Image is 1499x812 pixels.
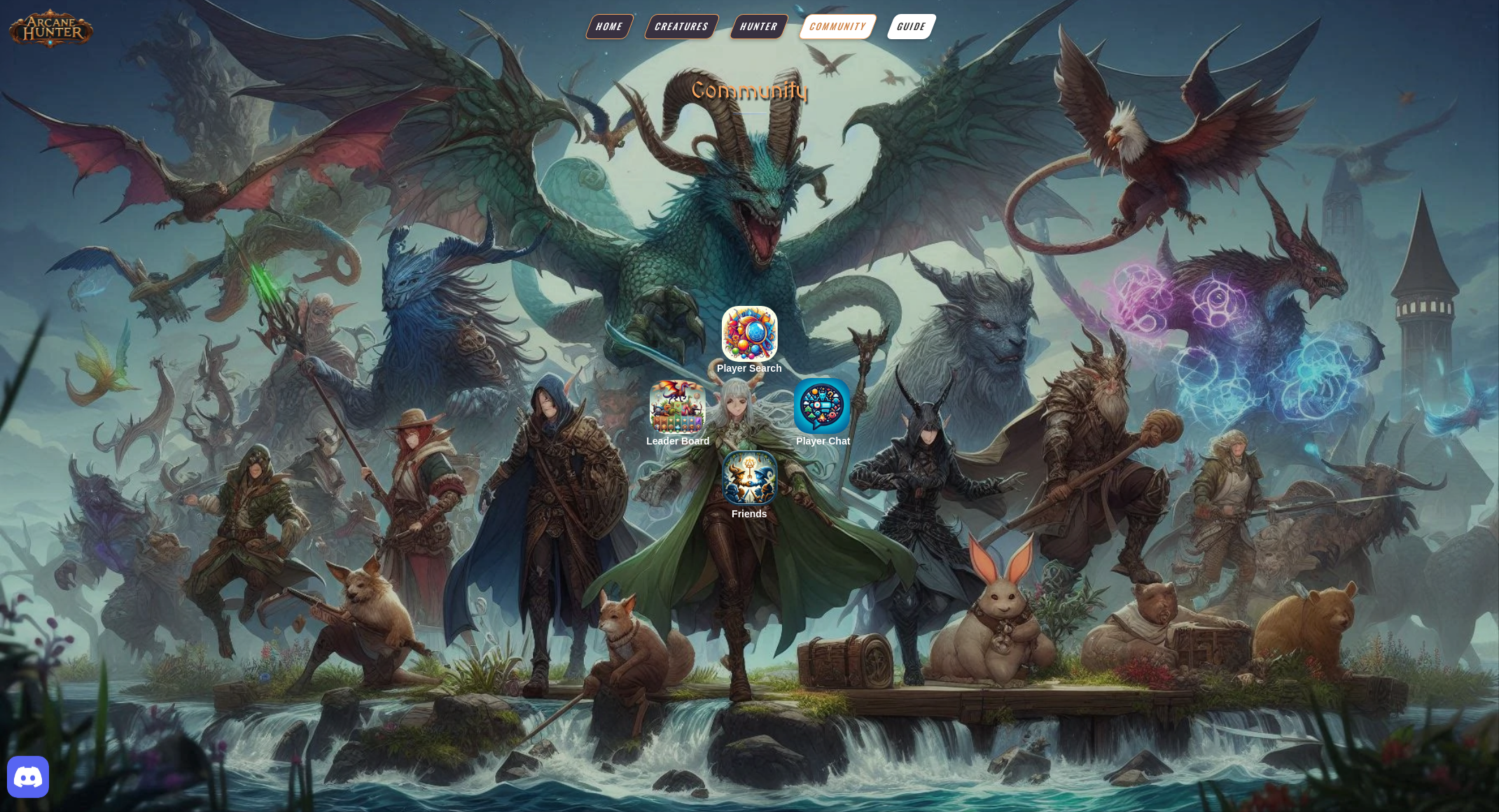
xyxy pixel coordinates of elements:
span: Home [594,20,625,34]
span: Friends [732,507,767,521]
span: Player Chat [796,435,850,449]
span: Leader Board [646,435,709,449]
span: Community [807,20,868,34]
img: leaderboard-icon.webp [650,378,706,434]
h2: Community [691,67,808,112]
span: Player Search [717,361,782,376]
img: Discord Server Icon [7,756,49,798]
span: Creatures [653,20,711,34]
span: Hunter [738,20,780,34]
a: Community [797,14,879,39]
a: Guide [886,14,938,39]
a: Creatures [643,14,721,39]
img: Arcane Hunter Title [7,7,95,50]
a: Home [584,14,636,39]
img: Player Search Icon [722,306,778,362]
img: chat-icon.webp [794,378,850,434]
span: Guide [895,20,928,34]
a: Hunter [728,14,790,39]
img: friends-icon.webp [722,450,778,506]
